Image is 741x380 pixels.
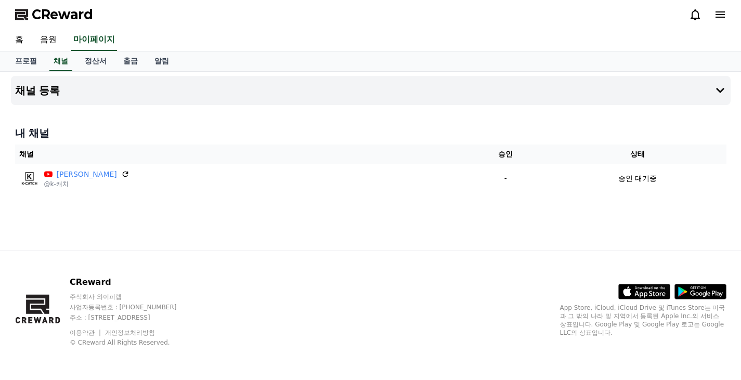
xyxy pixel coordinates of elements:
[146,51,177,71] a: 알림
[57,169,117,180] a: [PERSON_NAME]
[44,180,129,188] p: @k-캐치
[32,29,65,51] a: 음원
[15,6,93,23] a: CReward
[19,168,40,189] img: 케이캐치
[11,76,731,105] button: 채널 등록
[115,51,146,71] a: 출금
[76,51,115,71] a: 정산서
[560,304,726,337] p: App Store, iCloud, iCloud Drive 및 iTunes Store는 미국과 그 밖의 나라 및 지역에서 등록된 Apple Inc.의 서비스 상표입니다. Goo...
[32,6,93,23] span: CReward
[70,338,197,347] p: © CReward All Rights Reserved.
[70,276,197,289] p: CReward
[70,329,102,336] a: 이용약관
[105,329,155,336] a: 개인정보처리방침
[7,51,45,71] a: 프로필
[466,173,544,184] p: -
[618,173,657,184] p: 승인 대기중
[462,145,549,164] th: 승인
[549,145,726,164] th: 상태
[15,145,463,164] th: 채널
[49,51,72,71] a: 채널
[15,85,60,96] h4: 채널 등록
[70,293,197,301] p: 주식회사 와이피랩
[71,29,117,51] a: 마이페이지
[70,313,197,322] p: 주소 : [STREET_ADDRESS]
[15,126,726,140] h4: 내 채널
[7,29,32,51] a: 홈
[70,303,197,311] p: 사업자등록번호 : [PHONE_NUMBER]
